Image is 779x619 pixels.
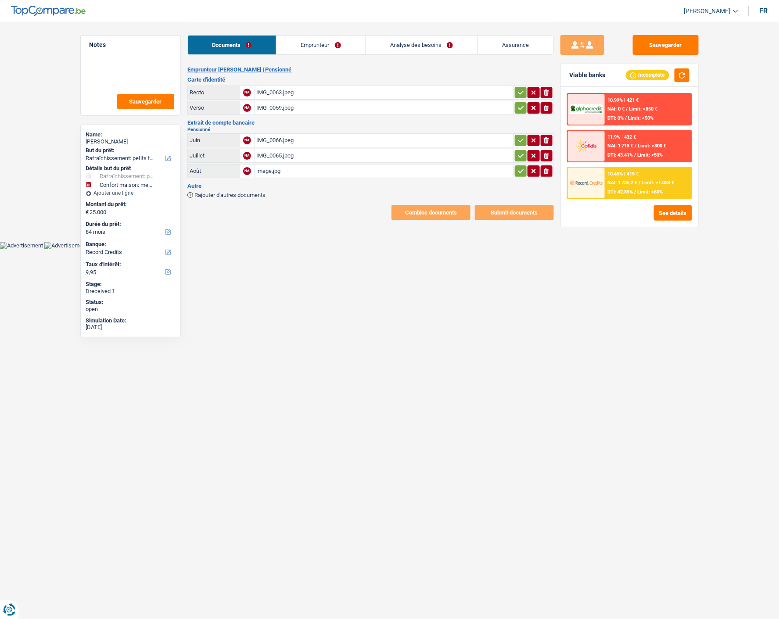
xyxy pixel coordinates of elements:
[256,101,512,114] div: IMG_0059.jpeg
[256,165,512,178] div: image.jpg
[637,152,663,158] span: Limit: <50%
[86,138,175,145] div: [PERSON_NAME]
[86,306,175,313] div: open
[654,205,692,221] button: See details
[187,120,554,125] h3: Extrait de compte bancaire
[188,36,276,54] a: Documents
[637,189,663,195] span: Limit: <60%
[642,180,674,186] span: Limit: >1.033 €
[187,77,554,82] h3: Carte d'identité
[190,137,238,143] div: Juin
[86,288,175,295] div: Dreceived 1
[626,106,628,112] span: /
[86,209,89,216] span: €
[276,36,365,54] a: Emprunteur
[256,134,512,147] div: IMG_0066.jpeg
[607,189,633,195] span: DTI: 42.85%
[607,152,633,158] span: DTI: 43.41%
[44,242,87,249] img: Advertisement
[190,104,238,111] div: Verso
[684,7,731,15] span: [PERSON_NAME]
[86,201,173,208] label: Montant du prêt:
[117,94,174,109] button: Sauvegarder
[187,192,266,198] button: Rajouter d'autres documents
[187,127,554,132] h2: Pensionné
[607,115,624,121] span: DTI: 0%
[256,86,512,99] div: IMG_0063.jpeg
[86,281,175,288] div: Stage:
[243,167,251,175] div: NA
[760,7,768,15] div: fr
[194,192,266,198] span: Rajouter d'autres documents
[391,205,470,220] button: Combine documents
[243,89,251,97] div: NA
[86,131,175,138] div: Name:
[190,89,238,96] div: Recto
[628,115,653,121] span: Limit: <50%
[635,143,636,149] span: /
[570,138,603,154] img: Cofidis
[243,136,251,144] div: NA
[607,143,633,149] span: NAI: 1 718 €
[86,165,175,172] div: Détails but du prêt
[243,152,251,160] div: NA
[478,36,553,54] a: Assurance
[607,180,637,186] span: NAI: 1 735,2 €
[86,221,173,228] label: Durée du prêt:
[86,299,175,306] div: Status:
[86,241,173,248] label: Banque:
[86,317,175,324] div: Simulation Date:
[634,189,636,195] span: /
[11,6,86,16] img: TopCompare Logo
[629,106,657,112] span: Limit: >850 €
[187,66,554,73] h2: Emprunteur [PERSON_NAME] | Pensionné
[90,41,172,49] h5: Notes
[570,175,603,191] img: Record Credits
[677,4,738,18] a: [PERSON_NAME]
[129,99,162,104] span: Sauvegarder
[86,261,173,268] label: Taux d'intérêt:
[607,171,639,177] div: 10.45% | 415 €
[190,168,238,174] div: Août
[256,149,512,162] div: IMG_0065.jpeg
[633,35,699,55] button: Sauvegarder
[607,106,625,112] span: NAI: 0 €
[625,115,627,121] span: /
[86,190,175,196] div: Ajouter une ligne
[639,180,640,186] span: /
[570,104,603,114] img: AlphaCredit
[243,104,251,112] div: NA
[86,147,173,154] label: But du prêt:
[607,97,639,103] div: 10.99% | 421 €
[475,205,554,220] button: Submit documents
[626,70,669,80] div: Incomplete
[570,72,606,79] div: Viable banks
[607,134,636,140] div: 11.9% | 432 €
[190,152,238,159] div: Juillet
[634,152,636,158] span: /
[187,183,554,189] h3: Autre
[638,143,666,149] span: Limit: >800 €
[86,324,175,331] div: [DATE]
[366,36,477,54] a: Analyse des besoins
